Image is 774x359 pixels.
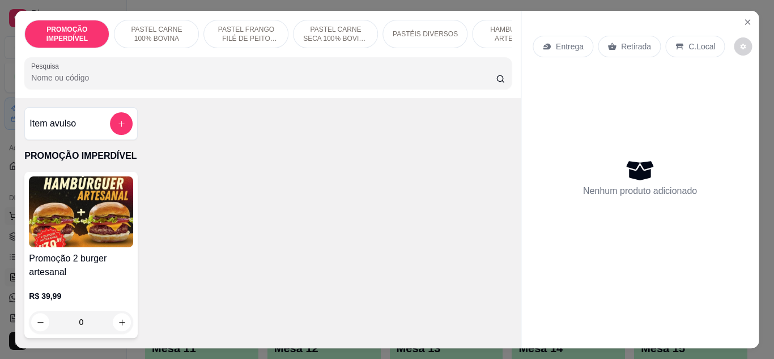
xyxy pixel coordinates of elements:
[124,25,189,43] p: PASTEL CARNE 100% BOVINA
[213,25,279,43] p: PASTEL FRANGO FILÉ DE PEITO DESFIADO
[31,72,496,83] input: Pesquisa
[556,41,584,52] p: Entrega
[29,117,76,130] h4: Item avulso
[583,184,697,198] p: Nenhum produto adicionado
[29,176,133,247] img: product-image
[688,41,715,52] p: C.Local
[29,290,133,302] p: R$ 39,99
[621,41,651,52] p: Retirada
[482,25,547,43] p: HAMBÚRGUER ARTESANAL
[393,29,458,39] p: PASTÉIS DIVERSOS
[31,61,63,71] label: Pesquisa
[110,112,133,135] button: add-separate-item
[34,25,100,43] p: PROMOÇÃO IMPERDÍVEL
[738,13,756,31] button: Close
[29,252,133,279] h4: Promoção 2 burger artesanal
[303,25,368,43] p: PASTEL CARNE SECA 100% BOVINA DESFIADA
[24,149,512,163] p: PROMOÇÃO IMPERDÍVEL
[734,37,752,56] button: decrease-product-quantity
